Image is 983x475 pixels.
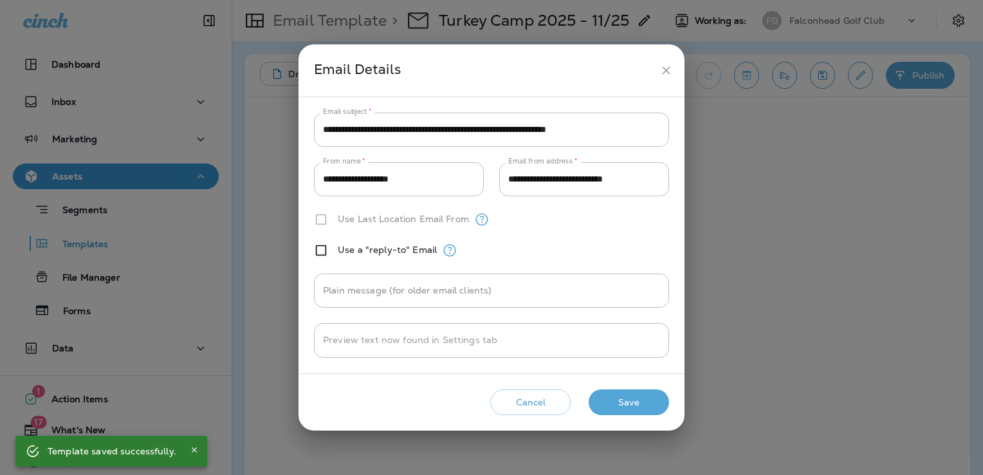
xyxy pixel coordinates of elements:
button: Cancel [490,389,571,416]
div: Template saved successfully. [48,440,176,463]
label: Use a "reply-to" Email [338,245,437,255]
label: Email subject [323,107,372,116]
label: Use Last Location Email From [338,214,469,224]
button: close [654,59,678,82]
label: From name [323,156,365,166]
label: Email from address [508,156,577,166]
button: Save [589,389,669,416]
button: Close [187,442,202,458]
div: Email Details [314,59,654,82]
